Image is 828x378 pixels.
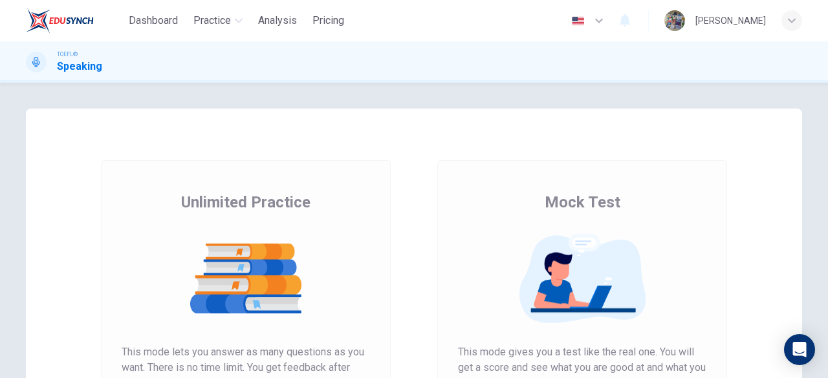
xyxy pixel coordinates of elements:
a: EduSynch logo [26,8,124,34]
button: Pricing [307,9,349,32]
img: Profile picture [664,10,685,31]
div: Open Intercom Messenger [784,334,815,365]
span: TOEFL® [57,50,78,59]
h1: Speaking [57,59,102,74]
span: Dashboard [129,13,178,28]
span: Mock Test [545,192,620,213]
button: Analysis [253,9,302,32]
button: Dashboard [124,9,183,32]
img: EduSynch logo [26,8,94,34]
span: Analysis [258,13,297,28]
span: Pricing [312,13,344,28]
span: Unlimited Practice [181,192,310,213]
div: [PERSON_NAME] [695,13,766,28]
button: Practice [188,9,248,32]
span: Practice [193,13,231,28]
img: en [570,16,586,26]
